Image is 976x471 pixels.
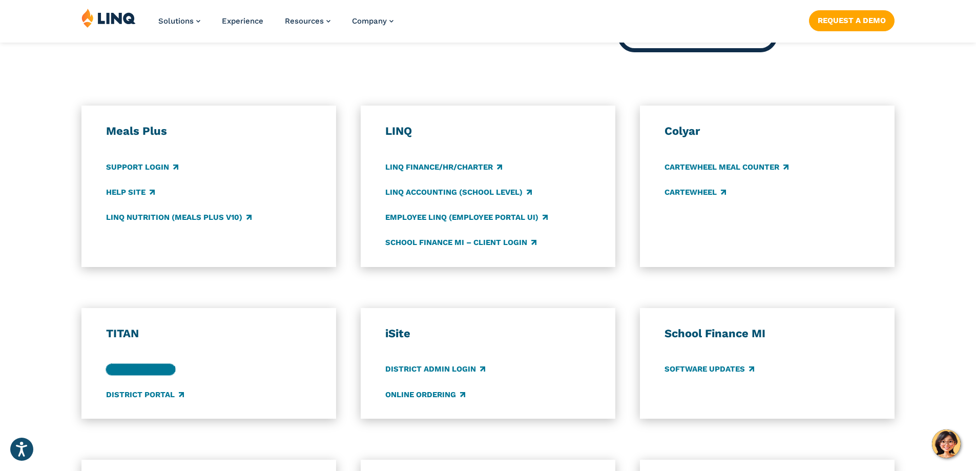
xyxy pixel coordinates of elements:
a: District Portal [106,389,184,400]
a: Experience [222,16,263,26]
a: Solutions [158,16,200,26]
span: Resources [285,16,324,26]
a: Request a Demo [809,10,895,31]
span: Solutions [158,16,194,26]
span: Company [352,16,387,26]
a: CARTEWHEEL Meal Counter [664,161,788,173]
h3: Colyar [664,124,870,138]
h3: School Finance MI [664,326,870,341]
button: Hello, have a question? Let’s chat. [932,429,961,458]
a: LINQ Finance/HR/Charter [385,161,502,173]
a: LINQ Accounting (school level) [385,187,532,198]
a: Software Updates [664,364,754,375]
a: Help Site [106,187,155,198]
a: Resources [285,16,330,26]
h3: iSite [385,326,591,341]
h3: Meals Plus [106,124,312,138]
h3: TITAN [106,326,312,341]
a: CARTEWHEEL [664,187,726,198]
h3: LINQ [385,124,591,138]
a: Family Portal [106,364,175,375]
nav: Button Navigation [809,8,895,31]
nav: Primary Navigation [158,8,393,42]
a: School Finance MI – Client Login [385,237,536,248]
a: Employee LINQ (Employee Portal UI) [385,212,548,223]
a: Online Ordering [385,389,465,400]
a: Company [352,16,393,26]
img: LINQ | K‑12 Software [81,8,136,28]
a: Support Login [106,161,178,173]
a: District Admin Login [385,364,485,375]
a: LINQ Nutrition (Meals Plus v10) [106,212,252,223]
